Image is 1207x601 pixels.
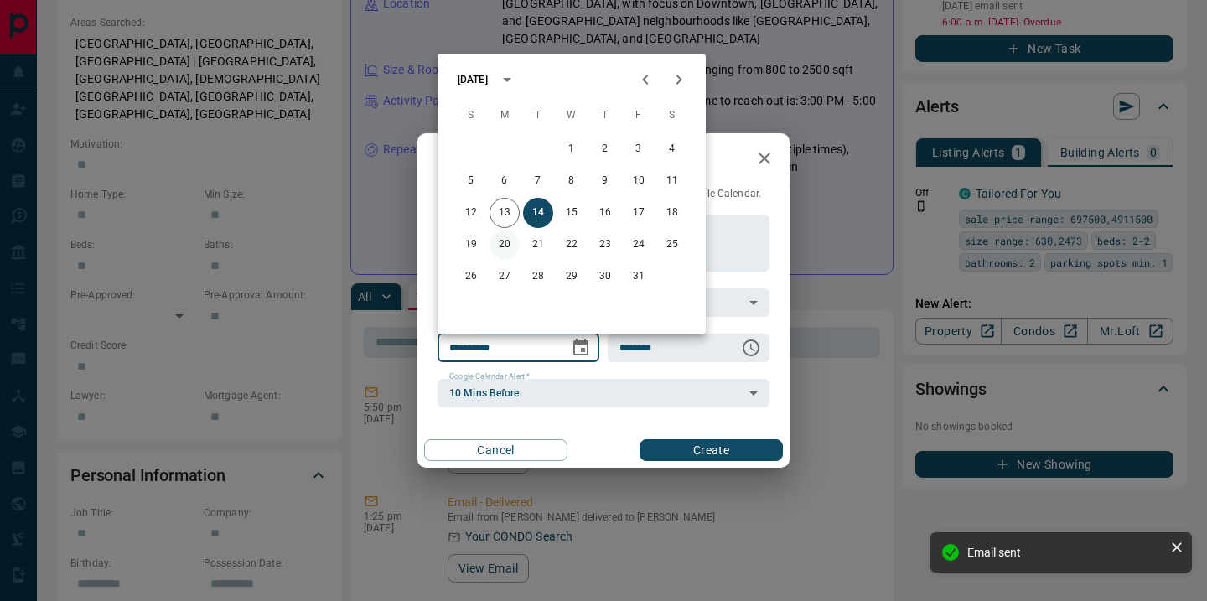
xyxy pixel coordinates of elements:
[590,230,620,260] button: 23
[490,198,520,228] button: 13
[590,198,620,228] button: 16
[624,262,654,292] button: 31
[523,166,553,196] button: 7
[557,134,587,164] button: 1
[967,546,1163,559] div: Email sent
[424,439,567,461] button: Cancel
[734,331,768,365] button: Choose time, selected time is 6:00 AM
[456,262,486,292] button: 26
[557,166,587,196] button: 8
[523,198,553,228] button: 14
[557,198,587,228] button: 15
[523,230,553,260] button: 21
[624,134,654,164] button: 3
[564,331,598,365] button: Choose date, selected date is Oct 14, 2025
[624,166,654,196] button: 10
[523,99,553,132] span: Tuesday
[456,230,486,260] button: 19
[590,134,620,164] button: 2
[493,65,521,94] button: calendar view is open, switch to year view
[557,99,587,132] span: Wednesday
[449,371,530,382] label: Google Calendar Alert
[449,326,470,337] label: Date
[657,230,687,260] button: 25
[456,198,486,228] button: 12
[456,166,486,196] button: 5
[490,166,520,196] button: 6
[640,439,783,461] button: Create
[523,262,553,292] button: 28
[657,198,687,228] button: 18
[619,326,641,337] label: Time
[456,99,486,132] span: Sunday
[657,166,687,196] button: 11
[417,133,531,187] h2: New Task
[490,99,520,132] span: Monday
[624,198,654,228] button: 17
[557,230,587,260] button: 22
[490,262,520,292] button: 27
[590,99,620,132] span: Thursday
[590,166,620,196] button: 9
[624,230,654,260] button: 24
[662,63,696,96] button: Next month
[657,134,687,164] button: 4
[458,72,488,87] div: [DATE]
[590,262,620,292] button: 30
[557,262,587,292] button: 29
[657,99,687,132] span: Saturday
[438,379,769,407] div: 10 Mins Before
[629,63,662,96] button: Previous month
[624,99,654,132] span: Friday
[490,230,520,260] button: 20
